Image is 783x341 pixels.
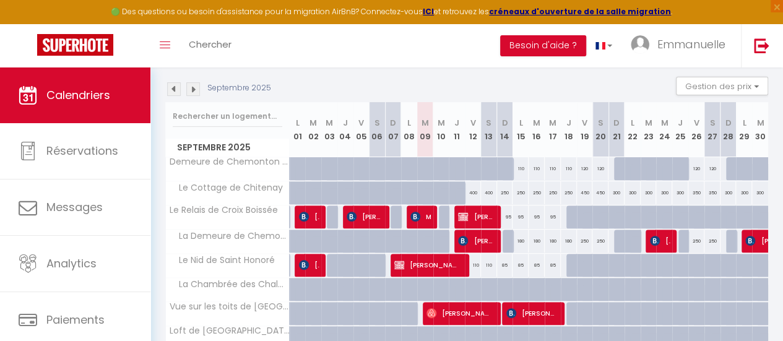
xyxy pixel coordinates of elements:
[497,254,513,277] div: 85
[369,102,385,157] th: 06
[676,77,768,95] button: Gestion des prix
[678,117,683,129] abbr: J
[390,117,396,129] abbr: D
[561,157,577,180] div: 110
[481,181,497,204] div: 400
[631,117,634,129] abbr: L
[742,117,746,129] abbr: L
[720,181,737,204] div: 300
[189,38,231,51] span: Chercher
[168,205,278,215] span: Le Relais de Croix Boissée
[656,102,672,157] th: 24
[454,117,459,129] abbr: J
[309,117,317,129] abbr: M
[513,102,529,157] th: 15
[756,117,764,129] abbr: M
[513,181,529,204] div: 250
[470,117,475,129] abbr: V
[347,205,383,228] span: [PERSON_NAME]
[608,102,625,157] th: 21
[401,102,417,157] th: 08
[295,117,299,129] abbr: L
[168,157,292,166] span: Demeure de Chemonton RDC et 1er étage
[704,102,720,157] th: 27
[545,181,561,204] div: 250
[46,256,97,271] span: Analytics
[449,102,465,157] th: 11
[321,102,337,157] th: 03
[709,117,715,129] abbr: S
[545,157,561,180] div: 110
[613,117,620,129] abbr: D
[46,312,105,327] span: Paiements
[549,117,556,129] abbr: M
[672,102,688,157] th: 25
[299,205,319,228] span: [PERSON_NAME]
[173,105,282,127] input: Rechercher un logement...
[641,102,657,157] th: 23
[545,230,561,253] div: 180
[358,117,364,129] abbr: V
[410,205,431,228] span: M [PERSON_NAME]
[577,230,593,253] div: 250
[343,117,348,129] abbr: J
[592,157,608,180] div: 120
[529,181,545,204] div: 250
[704,157,720,180] div: 120
[693,117,699,129] abbr: V
[353,102,370,157] th: 05
[513,254,529,277] div: 85
[625,102,641,157] th: 22
[660,117,668,129] abbr: M
[533,117,540,129] abbr: M
[645,117,652,129] abbr: M
[582,117,587,129] abbr: V
[481,102,497,157] th: 13
[437,117,444,129] abbr: M
[608,181,625,204] div: 300
[592,230,608,253] div: 250
[497,205,513,228] div: 95
[529,254,545,277] div: 85
[394,253,461,277] span: [PERSON_NAME]
[752,102,768,157] th: 30
[385,102,401,157] th: 07
[577,157,593,180] div: 120
[489,6,671,17] a: créneaux d'ouverture de la salle migration
[290,102,306,157] th: 01
[407,117,411,129] abbr: L
[426,301,493,325] span: [PERSON_NAME]
[374,117,380,129] abbr: S
[688,102,704,157] th: 26
[736,102,752,157] th: 29
[513,157,529,180] div: 110
[46,87,110,103] span: Calendriers
[168,278,292,291] span: La Chambrée des Chalands
[592,181,608,204] div: 450
[423,6,434,17] strong: ICI
[688,181,704,204] div: 350
[621,24,741,67] a: ... Emmanuelle
[545,205,561,228] div: 95
[433,102,449,157] th: 10
[458,229,494,253] span: [PERSON_NAME]
[725,117,731,129] abbr: D
[497,181,513,204] div: 250
[417,102,433,157] th: 09
[465,181,481,204] div: 400
[561,102,577,157] th: 18
[529,230,545,253] div: 180
[650,229,670,253] span: [PERSON_NAME]
[458,205,494,228] span: [PERSON_NAME]
[168,230,292,243] span: La Demeure de Chemonton
[545,254,561,277] div: 85
[592,102,608,157] th: 20
[519,117,522,129] abbr: L
[166,139,289,157] span: Septembre 2025
[529,157,545,180] div: 110
[656,181,672,204] div: 300
[500,35,586,56] button: Besoin d'aide ?
[625,181,641,204] div: 300
[481,254,497,277] div: 110
[168,254,278,267] span: Le Nid de Saint Honoré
